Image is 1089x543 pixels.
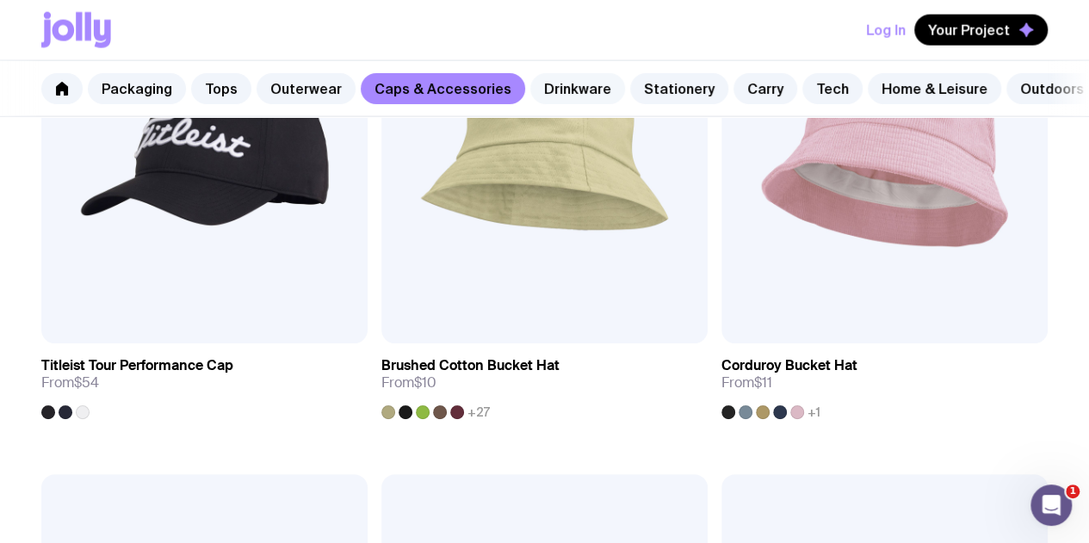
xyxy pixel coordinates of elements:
[733,73,797,104] a: Carry
[630,73,728,104] a: Stationery
[721,357,857,374] h3: Corduroy Bucket Hat
[361,73,525,104] a: Caps & Accessories
[866,15,906,46] button: Log In
[381,357,560,374] h3: Brushed Cotton Bucket Hat
[74,373,99,392] span: $54
[754,373,772,392] span: $11
[1030,484,1072,526] iframe: Intercom live chat
[868,73,1001,104] a: Home & Leisure
[41,374,99,392] span: From
[802,73,863,104] a: Tech
[381,374,436,392] span: From
[467,405,490,419] span: +27
[381,343,708,419] a: Brushed Cotton Bucket HatFrom$10+27
[41,357,233,374] h3: Titleist Tour Performance Cap
[530,73,625,104] a: Drinkware
[257,73,356,104] a: Outerwear
[88,73,186,104] a: Packaging
[191,73,251,104] a: Tops
[1066,484,1080,498] span: 1
[41,343,368,419] a: Titleist Tour Performance CapFrom$54
[914,15,1048,46] button: Your Project
[928,22,1010,39] span: Your Project
[807,405,820,419] span: +1
[721,343,1048,419] a: Corduroy Bucket HatFrom$11+1
[414,373,436,392] span: $10
[721,374,772,392] span: From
